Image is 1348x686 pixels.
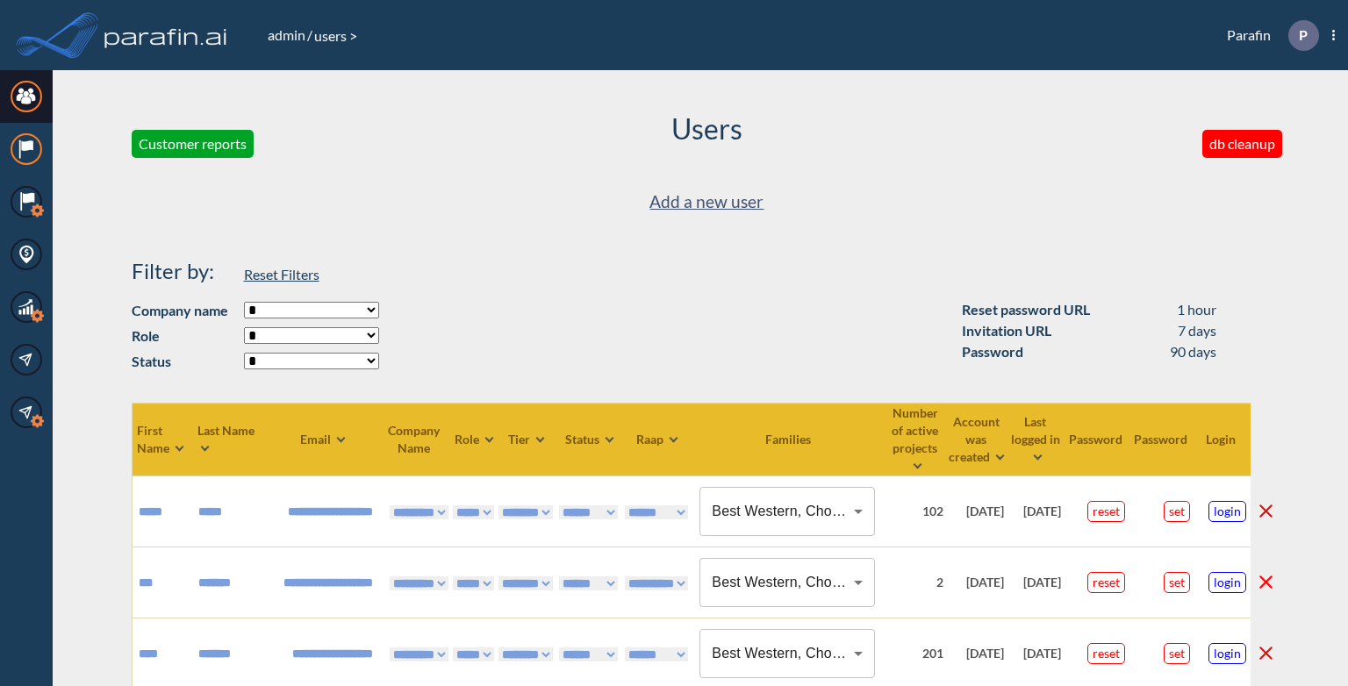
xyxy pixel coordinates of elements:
h2: Users [671,112,742,146]
strong: Status [132,351,235,372]
button: reset [1087,572,1125,593]
th: Last logged in [1008,403,1065,475]
th: Raap [624,403,693,475]
h4: Filter by: [132,259,235,284]
div: Best Western, Choice, G6 Hospitality, Hilton, Hyatt, IHG, Marriott, [GEOGRAPHIC_DATA], [GEOGRAPHI... [699,558,875,607]
div: 7 days [1178,320,1216,341]
th: Number of active projects [886,403,947,475]
button: login [1208,501,1246,522]
td: 102 [886,475,947,547]
button: Customer reports [132,130,254,158]
th: Password [1065,403,1130,475]
th: Login [1194,403,1251,475]
td: 2 [886,547,947,618]
th: Last Name [197,403,269,475]
button: db cleanup [1202,130,1282,158]
button: set [1164,572,1190,593]
strong: Company name [132,300,235,321]
th: Status [557,403,624,475]
th: Password [1129,403,1194,475]
button: delete line [1255,571,1277,593]
div: Password [962,341,1023,362]
button: set [1164,643,1190,664]
button: reset [1087,643,1125,664]
div: Invitation URL [962,320,1051,341]
div: Parafin [1201,20,1335,51]
span: Reset Filters [244,266,319,282]
li: / [266,25,312,46]
div: 90 days [1170,341,1216,362]
th: Role [453,403,498,475]
button: set [1164,501,1190,522]
th: Company Name [379,403,453,475]
strong: Role [132,325,235,347]
div: Reset password URL [962,299,1090,320]
span: users > [312,27,359,44]
a: admin [266,26,307,43]
div: 1 hour [1177,299,1216,320]
th: Tier [498,403,557,475]
th: Account was created [948,403,1009,475]
th: First Name [132,403,197,475]
button: login [1208,643,1246,664]
p: P [1299,27,1308,43]
td: [DATE] [1008,547,1065,618]
div: Best Western, Choice, IHG, Wyndham, G6 Hospitality, Hilton, Hyatt, [GEOGRAPHIC_DATA], Starbucks, ... [699,629,875,678]
button: reset [1087,501,1125,522]
th: Families [692,403,886,475]
div: Best Western, Choice, G6 Hospitality, Hyatt, Marriott, [GEOGRAPHIC_DATA], IHG, [GEOGRAPHIC_DATA],... [699,487,875,536]
button: login [1208,572,1246,593]
td: [DATE] [948,547,1009,618]
a: Add a new user [649,188,764,217]
button: delete line [1255,500,1277,522]
td: [DATE] [1008,475,1065,547]
th: Email [269,403,379,475]
td: [DATE] [948,475,1009,547]
img: logo [101,18,231,53]
button: delete line [1255,642,1277,664]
